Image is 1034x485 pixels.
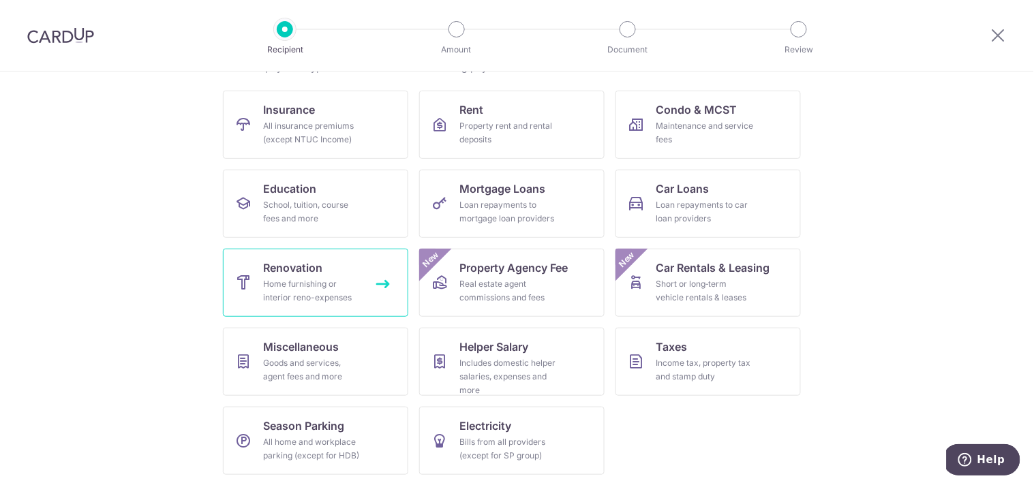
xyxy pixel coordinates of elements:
span: Electricity [460,418,512,434]
span: Renovation [264,260,323,276]
span: Helper Salary [460,339,529,355]
span: Rent [460,101,484,118]
span: Season Parking [264,418,345,434]
div: Bills from all providers (except for SP group) [460,435,558,463]
span: Car Loans [656,181,710,197]
div: All home and workplace parking (except for HDB) [264,435,362,463]
a: Season ParkingAll home and workplace parking (except for HDB) [223,407,408,475]
div: School, tuition, course fees and more [264,198,362,225]
span: New [419,249,442,271]
div: Short or long‑term vehicle rentals & leases [656,277,755,304]
a: Property Agency FeeReal estate agent commissions and feesNew [419,249,605,317]
p: Document [577,43,678,57]
a: InsuranceAll insurance premiums (except NTUC Income) [223,91,408,159]
div: Loan repayments to mortgage loan providers [460,198,558,225]
a: MiscellaneousGoods and services, agent fees and more [223,328,408,396]
div: Home furnishing or interior reno-expenses [264,277,362,304]
a: TaxesIncome tax, property tax and stamp duty [615,328,801,396]
a: Condo & MCSTMaintenance and service fees [615,91,801,159]
span: Condo & MCST [656,101,738,118]
div: Loan repayments to car loan providers [656,198,755,225]
iframe: Opens a widget where you can find more information [947,444,1020,478]
span: Mortgage Loans [460,181,546,197]
a: ElectricityBills from all providers (except for SP group) [419,407,605,475]
span: New [615,249,638,271]
img: CardUp [27,27,94,44]
p: Review [748,43,849,57]
div: Real estate agent commissions and fees [460,277,558,304]
a: RentProperty rent and rental deposits [419,91,605,159]
div: Goods and services, agent fees and more [264,356,362,384]
a: RenovationHome furnishing or interior reno-expenses [223,249,408,317]
span: Property Agency Fee [460,260,568,276]
p: Amount [406,43,507,57]
span: Help [31,10,59,22]
a: Mortgage LoansLoan repayments to mortgage loan providers [419,170,605,238]
a: Car LoansLoan repayments to car loan providers [615,170,801,238]
span: Education [264,181,317,197]
a: Car Rentals & LeasingShort or long‑term vehicle rentals & leasesNew [615,249,801,317]
span: Car Rentals & Leasing [656,260,770,276]
div: Income tax, property tax and stamp duty [656,356,755,384]
div: All insurance premiums (except NTUC Income) [264,119,362,146]
p: Recipient [234,43,335,57]
div: Property rent and rental deposits [460,119,558,146]
span: Miscellaneous [264,339,339,355]
a: EducationSchool, tuition, course fees and more [223,170,408,238]
div: Includes domestic helper salaries, expenses and more [460,356,558,397]
div: Maintenance and service fees [656,119,755,146]
span: Insurance [264,101,316,118]
a: Helper SalaryIncludes domestic helper salaries, expenses and more [419,328,605,396]
span: Taxes [656,339,688,355]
